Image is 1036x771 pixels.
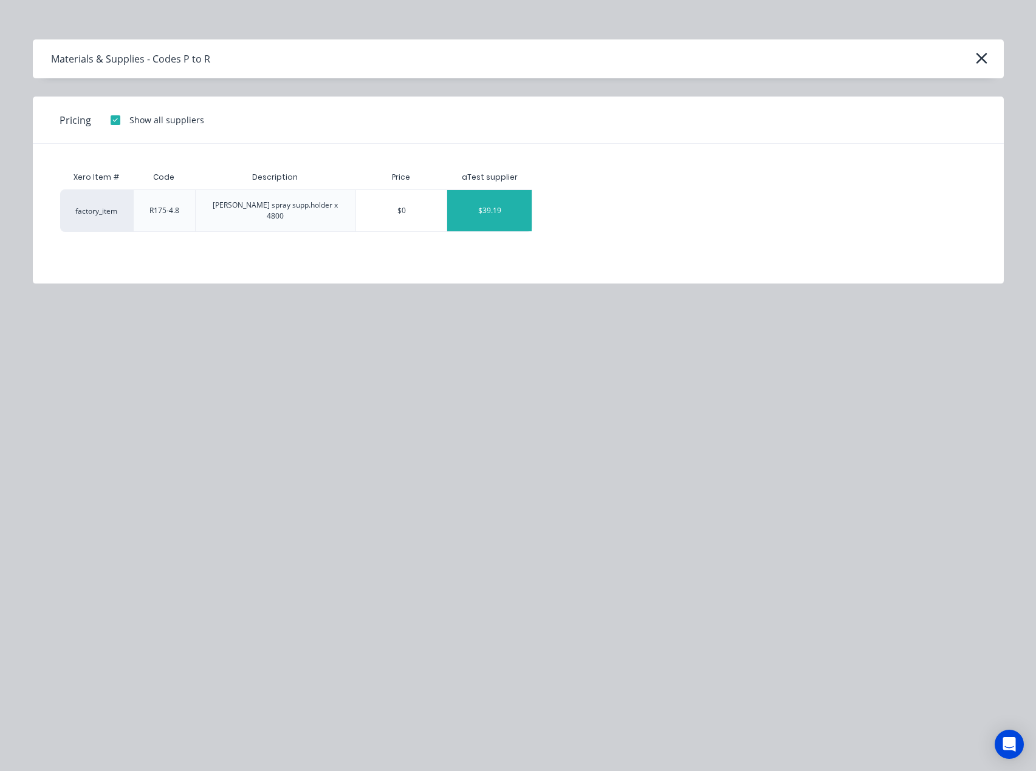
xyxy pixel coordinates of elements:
[242,162,307,192] div: Description
[462,172,518,183] div: aTest supplier
[205,200,346,222] div: [PERSON_NAME] spray supp.holder x 4800
[356,190,447,231] div: $0
[60,165,133,189] div: Xero Item #
[149,205,179,216] div: R175-4.8
[143,162,184,192] div: Code
[355,165,447,189] div: Price
[447,190,532,231] div: $39.19
[60,189,133,232] div: factory_item
[995,730,1024,759] div: Open Intercom Messenger
[51,52,210,66] div: Materials & Supplies - Codes P to R
[129,114,204,126] div: Show all suppliers
[60,113,91,127] span: Pricing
